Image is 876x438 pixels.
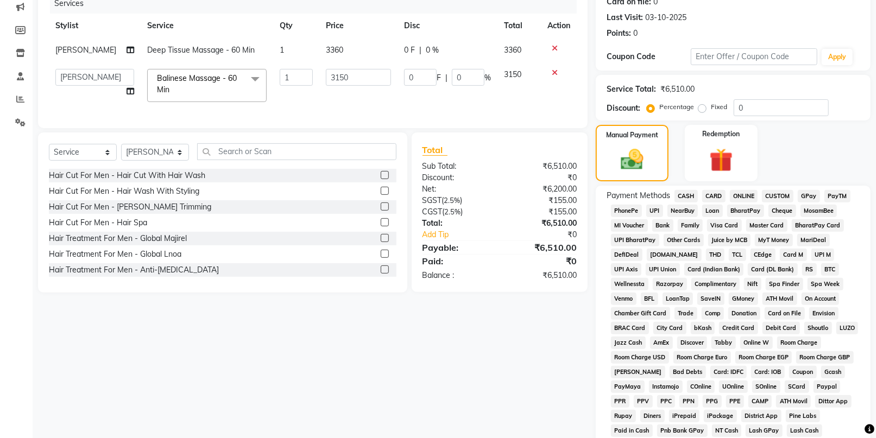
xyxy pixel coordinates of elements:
th: Qty [273,14,319,38]
span: Dittor App [815,395,852,408]
span: Paypal [814,380,841,393]
span: Room Charge [777,337,821,349]
input: Enter Offer / Coupon Code [691,48,817,65]
span: ONLINE [730,190,758,202]
span: Card on File [765,307,805,320]
span: GPay [798,190,820,202]
div: ₹6,510.00 [500,241,585,254]
div: Hair Treatment For Men - Anti-[MEDICAL_DATA] [49,264,219,276]
div: Hair Treatment For Men - Global Lnoa [49,249,181,260]
span: | [419,45,421,56]
div: Balance : [414,270,500,281]
span: Shoutlo [804,322,832,334]
div: Paid: [414,255,500,268]
span: Nift [744,278,761,290]
span: Other Cards [664,234,704,246]
span: Room Charge Euro [673,351,731,364]
span: UPI [646,205,663,217]
div: Coupon Code [607,51,691,62]
span: SOnline [752,380,780,393]
span: PPN [679,395,698,408]
label: Manual Payment [606,130,658,140]
span: Juice by MCB [708,234,751,246]
div: ₹6,200.00 [500,183,585,195]
span: Diners [640,410,665,422]
div: ( ) [414,206,500,218]
span: Bad Debts [670,366,706,378]
span: BharatPay Card [792,219,844,232]
span: Card M [780,249,807,261]
span: SCard [785,380,809,393]
span: PPC [657,395,676,408]
span: Venmo [611,293,636,305]
label: Redemption [702,129,740,139]
div: Total: [414,218,500,229]
img: _gift.svg [702,145,740,175]
span: PayTM [824,190,850,202]
span: BTC [821,263,839,276]
div: Sub Total: [414,161,500,172]
span: Deep Tissue Massage - 60 Min [147,45,255,55]
span: Total [423,144,448,156]
span: Razorpay [653,278,687,290]
span: Loan [702,205,723,217]
th: Total [497,14,541,38]
span: LoanTap [663,293,694,305]
span: 2.5% [445,207,461,216]
span: Card (Indian Bank) [684,263,744,276]
span: PPG [703,395,722,408]
span: GMoney [729,293,758,305]
span: MI Voucher [611,219,648,232]
span: DefiDeal [611,249,642,261]
div: ( ) [414,195,500,206]
span: PayMaya [611,380,645,393]
span: Gcash [821,366,845,378]
span: RS [802,263,817,276]
div: Service Total: [607,84,656,95]
span: MariDeal [797,234,830,246]
span: UOnline [719,380,748,393]
span: [DOMAIN_NAME] [647,249,702,261]
span: [PERSON_NAME] [55,45,116,55]
span: PPE [726,395,744,408]
span: Spa Finder [766,278,803,290]
span: Visa Card [707,219,742,232]
span: Rupay [611,410,636,422]
div: Discount: [414,172,500,183]
span: 3360 [326,45,343,55]
span: PPV [634,395,653,408]
div: 0 [633,28,638,39]
span: CASH [675,190,698,202]
label: Percentage [659,102,694,112]
span: Card: IDFC [710,366,747,378]
div: Payable: [414,241,500,254]
a: Add Tip [414,229,514,240]
span: BFL [641,293,658,305]
span: NT Cash [712,424,742,437]
span: TCL [729,249,746,261]
div: ₹0 [500,255,585,268]
button: Apply [822,49,853,65]
span: ATH Movil [762,293,797,305]
span: Comp [702,307,724,320]
div: ₹6,510.00 [500,218,585,229]
th: Stylist [49,14,141,38]
span: NearBuy [667,205,698,217]
span: PPR [611,395,629,408]
span: Instamojo [649,380,683,393]
span: Online W [740,337,773,349]
span: MyT Money [755,234,793,246]
span: [PERSON_NAME] [611,366,665,378]
span: CARD [702,190,726,202]
span: 3360 [504,45,521,55]
span: bKash [691,322,715,334]
div: Net: [414,183,500,195]
span: UPI Axis [611,263,641,276]
span: Chamber Gift Card [611,307,670,320]
span: 3150 [504,69,521,79]
span: Paid in Cash [611,424,653,437]
span: UPI BharatPay [611,234,659,246]
span: Room Charge GBP [796,351,854,364]
span: AmEx [650,337,673,349]
span: Family [678,219,703,232]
